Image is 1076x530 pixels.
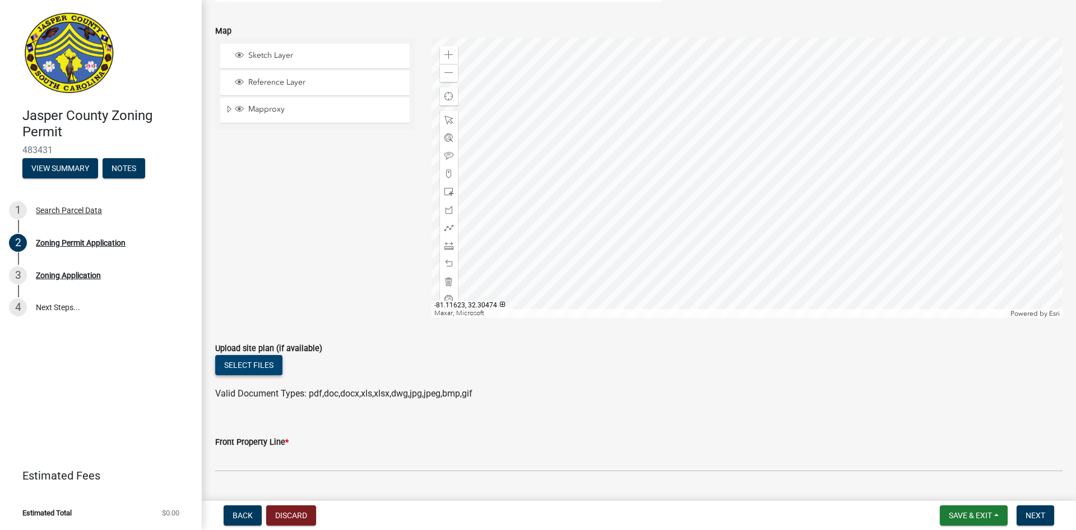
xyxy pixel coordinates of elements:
[245,50,406,61] span: Sketch Layer
[22,12,116,96] img: Jasper County, South Carolina
[1026,511,1045,520] span: Next
[215,388,472,399] span: Valid Document Types: pdf,doc,docx,xls,xlsx,dwg,jpg,jpeg,bmp,gif
[233,104,406,116] div: Mapproxy
[162,509,179,517] span: $0.00
[266,505,316,526] button: Discard
[9,298,27,316] div: 4
[220,44,410,69] li: Sketch Layer
[9,201,27,219] div: 1
[432,309,1008,318] div: Maxar, Microsoft
[103,158,145,178] button: Notes
[36,206,102,214] div: Search Parcel Data
[440,46,458,64] div: Zoom in
[103,164,145,173] wm-modal-confirm: Notes
[9,234,27,252] div: 2
[440,87,458,105] div: Find my location
[215,355,282,375] button: Select files
[220,98,410,123] li: Mapproxy
[36,271,101,279] div: Zoning Application
[36,239,126,247] div: Zoning Permit Application
[22,145,179,155] span: 483431
[225,104,233,116] span: Expand
[440,64,458,82] div: Zoom out
[215,27,231,35] label: Map
[22,509,72,517] span: Estimated Total
[233,77,406,89] div: Reference Layer
[219,41,411,127] ul: Layer List
[220,71,410,96] li: Reference Layer
[224,505,262,526] button: Back
[9,464,184,487] a: Estimated Fees
[1017,505,1054,526] button: Next
[1008,309,1063,318] div: Powered by
[1049,310,1060,317] a: Esri
[215,345,322,353] label: Upload site plan (if available)
[949,511,992,520] span: Save & Exit
[22,164,98,173] wm-modal-confirm: Summary
[233,511,253,520] span: Back
[9,266,27,284] div: 3
[245,104,406,114] span: Mapproxy
[215,439,289,446] label: Front Property Line
[233,50,406,62] div: Sketch Layer
[22,108,193,140] h4: Jasper County Zoning Permit
[245,77,406,87] span: Reference Layer
[940,505,1008,526] button: Save & Exit
[22,158,98,178] button: View Summary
